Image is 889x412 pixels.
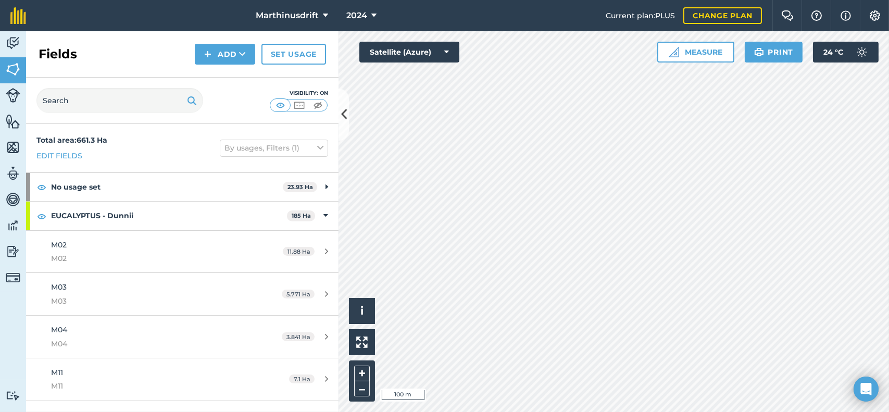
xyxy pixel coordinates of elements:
[349,298,375,324] button: i
[51,173,283,201] strong: No usage set
[26,231,339,273] a: M02M0211.88 Ha
[852,42,872,63] img: svg+xml;base64,PD94bWwgdmVyc2lvbj0iMS4wIiBlbmNvZGluZz0idXRmLTgiPz4KPCEtLSBHZW5lcmF0b3I6IEFkb2JlIE...
[51,338,247,349] span: M04
[781,10,794,21] img: Two speech bubbles overlapping with the left bubble in the forefront
[6,270,20,285] img: svg+xml;base64,PD94bWwgdmVyc2lvbj0iMS4wIiBlbmNvZGluZz0idXRmLTgiPz4KPCEtLSBHZW5lcmF0b3I6IEFkb2JlIE...
[6,114,20,129] img: svg+xml;base64,PHN2ZyB4bWxucz0iaHR0cDovL3d3dy53My5vcmcvMjAwMC9zdmciIHdpZHRoPSI1NiIgaGVpZ2h0PSI2MC...
[359,42,459,63] button: Satellite (Azure)
[289,374,315,383] span: 7.1 Ha
[26,202,339,230] div: EUCALYPTUS - Dunnii185 Ha
[270,89,328,97] div: Visibility: On
[6,218,20,233] img: svg+xml;base64,PD94bWwgdmVyc2lvbj0iMS4wIiBlbmNvZGluZz0idXRmLTgiPz4KPCEtLSBHZW5lcmF0b3I6IEFkb2JlIE...
[6,88,20,103] img: svg+xml;base64,PD94bWwgdmVyc2lvbj0iMS4wIiBlbmNvZGluZz0idXRmLTgiPz4KPCEtLSBHZW5lcmF0b3I6IEFkb2JlIE...
[6,244,20,259] img: svg+xml;base64,PD94bWwgdmVyc2lvbj0iMS4wIiBlbmNvZGluZz0idXRmLTgiPz4KPCEtLSBHZW5lcmF0b3I6IEFkb2JlIE...
[51,295,247,307] span: M03
[6,35,20,51] img: svg+xml;base64,PD94bWwgdmVyc2lvbj0iMS4wIiBlbmNvZGluZz0idXRmLTgiPz4KPCEtLSBHZW5lcmF0b3I6IEFkb2JlIE...
[657,42,734,63] button: Measure
[287,183,313,191] strong: 23.93 Ha
[282,290,315,298] span: 5.771 Ha
[854,377,879,402] div: Open Intercom Messenger
[51,202,287,230] strong: EUCALYPTUS - Dunnii
[36,88,203,113] input: Search
[195,44,255,65] button: Add
[683,7,762,24] a: Change plan
[754,46,764,58] img: svg+xml;base64,PHN2ZyB4bWxucz0iaHR0cDovL3d3dy53My5vcmcvMjAwMC9zdmciIHdpZHRoPSIxOSIgaGVpZ2h0PSIyNC...
[283,247,315,256] span: 11.88 Ha
[813,42,879,63] button: 24 °C
[37,210,46,222] img: svg+xml;base64,PHN2ZyB4bWxucz0iaHR0cDovL3d3dy53My5vcmcvMjAwMC9zdmciIHdpZHRoPSIxOCIgaGVpZ2h0PSIyNC...
[6,391,20,401] img: svg+xml;base64,PD94bWwgdmVyc2lvbj0iMS4wIiBlbmNvZGluZz0idXRmLTgiPz4KPCEtLSBHZW5lcmF0b3I6IEFkb2JlIE...
[346,9,367,22] span: 2024
[356,336,368,348] img: Four arrows, one pointing top left, one top right, one bottom right and the last bottom left
[220,140,328,156] button: By usages, Filters (1)
[261,44,326,65] a: Set usage
[823,42,843,63] span: 24 ° C
[26,173,339,201] div: No usage set23.93 Ha
[51,325,67,334] span: M04
[256,9,319,22] span: Marthinusdrift
[26,358,339,401] a: M11M117.1 Ha
[293,100,306,110] img: svg+xml;base64,PHN2ZyB4bWxucz0iaHR0cDovL3d3dy53My5vcmcvMjAwMC9zdmciIHdpZHRoPSI1MCIgaGVpZ2h0PSI0MC...
[26,316,339,358] a: M04M043.841 Ha
[292,212,311,219] strong: 185 Ha
[282,332,315,341] span: 3.841 Ha
[51,380,247,392] span: M11
[274,100,287,110] img: svg+xml;base64,PHN2ZyB4bWxucz0iaHR0cDovL3d3dy53My5vcmcvMjAwMC9zdmciIHdpZHRoPSI1MCIgaGVpZ2h0PSI0MC...
[311,100,324,110] img: svg+xml;base64,PHN2ZyB4bWxucz0iaHR0cDovL3d3dy53My5vcmcvMjAwMC9zdmciIHdpZHRoPSI1MCIgaGVpZ2h0PSI0MC...
[354,381,370,396] button: –
[51,282,67,292] span: M03
[51,253,247,264] span: M02
[37,181,46,193] img: svg+xml;base64,PHN2ZyB4bWxucz0iaHR0cDovL3d3dy53My5vcmcvMjAwMC9zdmciIHdpZHRoPSIxOCIgaGVpZ2h0PSIyNC...
[745,42,803,63] button: Print
[26,273,339,315] a: M03M035.771 Ha
[187,94,197,107] img: svg+xml;base64,PHN2ZyB4bWxucz0iaHR0cDovL3d3dy53My5vcmcvMjAwMC9zdmciIHdpZHRoPSIxOSIgaGVpZ2h0PSIyNC...
[6,166,20,181] img: svg+xml;base64,PD94bWwgdmVyc2lvbj0iMS4wIiBlbmNvZGluZz0idXRmLTgiPz4KPCEtLSBHZW5lcmF0b3I6IEFkb2JlIE...
[841,9,851,22] img: svg+xml;base64,PHN2ZyB4bWxucz0iaHR0cDovL3d3dy53My5vcmcvMjAwMC9zdmciIHdpZHRoPSIxNyIgaGVpZ2h0PSIxNy...
[51,368,63,377] span: M11
[51,240,67,249] span: M02
[6,192,20,207] img: svg+xml;base64,PD94bWwgdmVyc2lvbj0iMS4wIiBlbmNvZGluZz0idXRmLTgiPz4KPCEtLSBHZW5lcmF0b3I6IEFkb2JlIE...
[669,47,679,57] img: Ruler icon
[36,135,107,145] strong: Total area : 661.3 Ha
[810,10,823,21] img: A question mark icon
[6,61,20,77] img: svg+xml;base64,PHN2ZyB4bWxucz0iaHR0cDovL3d3dy53My5vcmcvMjAwMC9zdmciIHdpZHRoPSI1NiIgaGVpZ2h0PSI2MC...
[869,10,881,21] img: A cog icon
[354,366,370,381] button: +
[10,7,26,24] img: fieldmargin Logo
[360,304,364,317] span: i
[606,10,675,21] span: Current plan : PLUS
[39,46,77,63] h2: Fields
[6,140,20,155] img: svg+xml;base64,PHN2ZyB4bWxucz0iaHR0cDovL3d3dy53My5vcmcvMjAwMC9zdmciIHdpZHRoPSI1NiIgaGVpZ2h0PSI2MC...
[204,48,211,60] img: svg+xml;base64,PHN2ZyB4bWxucz0iaHR0cDovL3d3dy53My5vcmcvMjAwMC9zdmciIHdpZHRoPSIxNCIgaGVpZ2h0PSIyNC...
[36,150,82,161] a: Edit fields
